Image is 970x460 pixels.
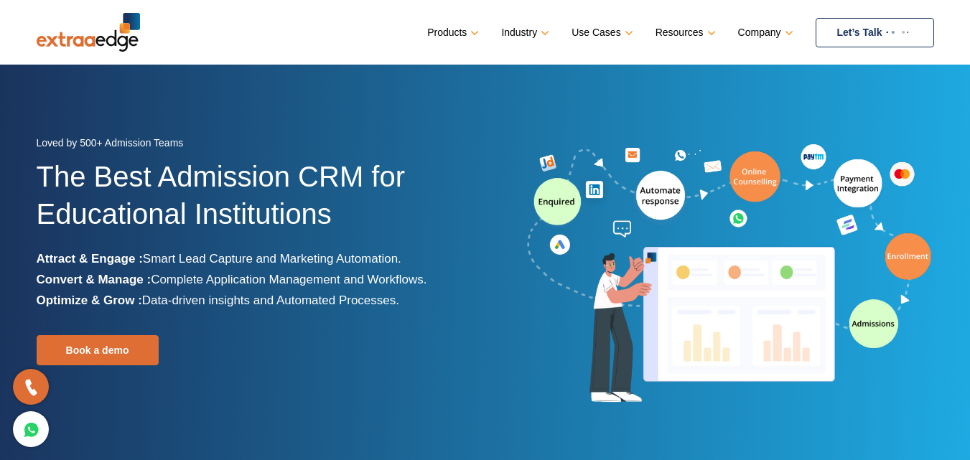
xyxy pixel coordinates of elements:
h1: The Best Admission CRM for Educational Institutions [37,158,475,248]
b: Convert & Manage : [37,273,151,286]
a: Let’s Talk [816,18,934,47]
img: admission-software-home-page-header [525,141,934,408]
a: Resources [656,22,713,43]
b: Optimize & Grow : [37,294,142,307]
a: Use Cases [572,22,630,43]
div: Loved by 500+ Admission Teams [37,133,475,158]
a: Book a demo [37,335,159,365]
span: Complete Application Management and Workflows. [151,273,426,286]
a: Company [738,22,791,43]
a: Products [427,22,476,43]
a: Industry [501,22,546,43]
b: Attract & Engage : [37,252,143,266]
span: Data-driven insights and Automated Processes. [142,294,399,307]
span: Smart Lead Capture and Marketing Automation. [143,252,401,266]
